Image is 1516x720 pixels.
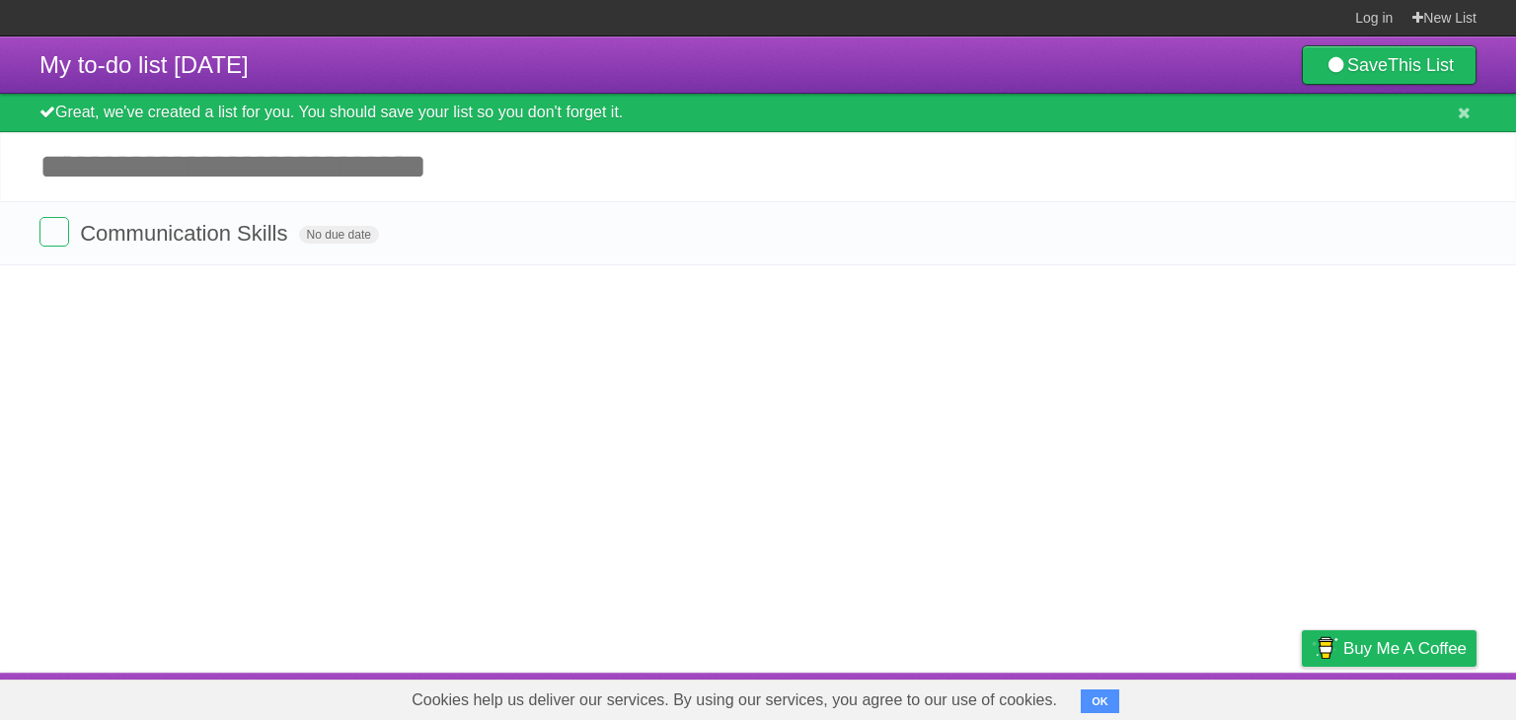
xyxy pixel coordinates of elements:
span: My to-do list [DATE] [39,51,249,78]
span: Cookies help us deliver our services. By using our services, you agree to our use of cookies. [392,681,1077,720]
span: Buy me a coffee [1343,631,1467,666]
span: Communication Skills [80,221,292,246]
span: No due date [299,226,379,244]
label: Done [39,217,69,247]
a: Suggest a feature [1352,678,1477,715]
a: Terms [1209,678,1252,715]
img: Buy me a coffee [1312,631,1338,665]
a: Privacy [1276,678,1327,715]
a: SaveThis List [1302,45,1477,85]
a: Buy me a coffee [1302,630,1477,667]
button: OK [1081,689,1119,713]
a: Developers [1104,678,1184,715]
a: About [1039,678,1081,715]
b: This List [1388,55,1454,75]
